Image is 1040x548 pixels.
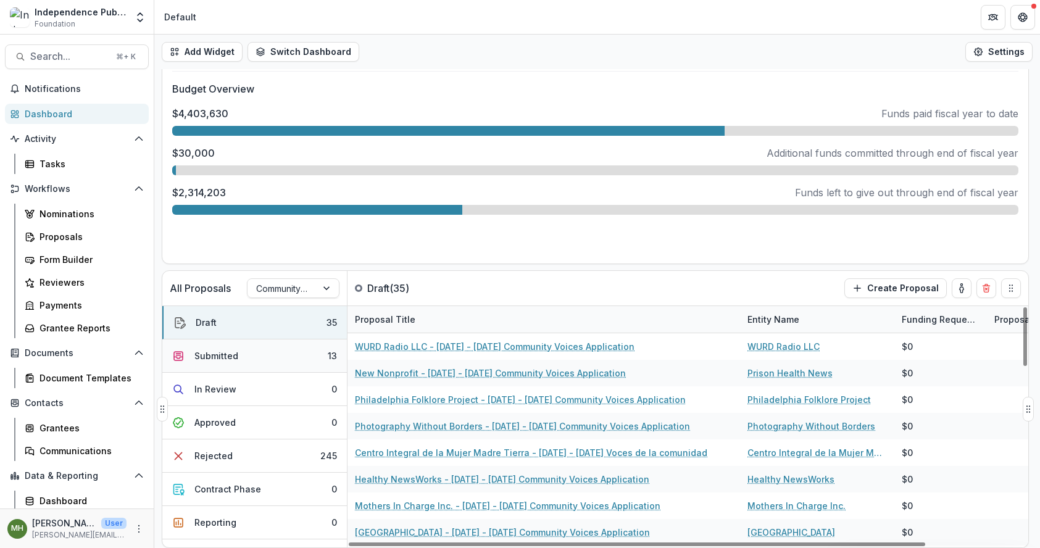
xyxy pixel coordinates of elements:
[162,339,347,373] button: Submitted13
[40,322,139,334] div: Grantee Reports
[101,518,127,529] p: User
[5,179,149,199] button: Open Workflows
[20,318,149,338] a: Grantee Reports
[20,204,149,224] a: Nominations
[902,420,913,433] div: $0
[894,313,987,326] div: Funding Requested
[367,281,460,296] p: Draft ( 35 )
[40,276,139,289] div: Reviewers
[902,367,913,380] div: $0
[40,444,139,457] div: Communications
[902,393,913,406] div: $0
[194,449,233,462] div: Rejected
[32,517,96,529] p: [PERSON_NAME]
[172,106,228,121] p: $4,403,630
[747,446,887,459] a: Centro Integral de la Mujer Madre Tierra
[40,494,139,507] div: Dashboard
[35,6,127,19] div: Independence Public Media Foundation
[172,146,215,160] p: $30,000
[767,146,1018,160] p: Additional funds committed through end of fiscal year
[194,383,236,396] div: In Review
[25,107,139,120] div: Dashboard
[20,368,149,388] a: Document Templates
[40,157,139,170] div: Tasks
[20,441,149,461] a: Communications
[25,134,129,144] span: Activity
[40,372,139,384] div: Document Templates
[5,44,149,69] button: Search...
[844,278,947,298] button: Create Proposal
[347,313,423,326] div: Proposal Title
[32,529,127,541] p: [PERSON_NAME][EMAIL_ADDRESS][DOMAIN_NAME]
[795,185,1018,200] p: Funds left to give out through end of fiscal year
[20,154,149,174] a: Tasks
[194,516,236,529] div: Reporting
[162,473,347,506] button: Contract Phase0
[25,398,129,409] span: Contacts
[976,278,996,298] button: Delete card
[20,272,149,293] a: Reviewers
[196,316,217,329] div: Draft
[20,418,149,438] a: Grantees
[25,471,129,481] span: Data & Reporting
[40,421,139,434] div: Grantees
[162,506,347,539] button: Reporting0
[965,42,1033,62] button: Settings
[5,104,149,124] a: Dashboard
[40,207,139,220] div: Nominations
[131,521,146,536] button: More
[981,5,1005,30] button: Partners
[194,349,238,362] div: Submitted
[355,367,626,380] a: New Nonprofit - [DATE] - [DATE] Community Voices Application
[5,466,149,486] button: Open Data & Reporting
[162,42,243,62] button: Add Widget
[894,306,987,333] div: Funding Requested
[902,499,913,512] div: $0
[355,393,686,406] a: Philadelphia Folklore Project - [DATE] - [DATE] Community Voices Application
[131,5,149,30] button: Open entity switcher
[355,473,649,486] a: Healthy NewsWorks - [DATE] - [DATE] Community Voices Application
[740,306,894,333] div: Entity Name
[328,349,337,362] div: 13
[172,185,226,200] p: $2,314,203
[355,499,660,512] a: Mothers In Charge Inc. - [DATE] - [DATE] Community Voices Application
[902,473,913,486] div: $0
[35,19,75,30] span: Foundation
[902,526,913,539] div: $0
[320,449,337,462] div: 245
[355,340,634,353] a: WURD Radio LLC - [DATE] - [DATE] Community Voices Application
[331,416,337,429] div: 0
[347,306,740,333] div: Proposal Title
[331,483,337,496] div: 0
[747,340,820,353] a: WURD Radio LLC
[114,50,138,64] div: ⌘ + K
[162,373,347,406] button: In Review0
[902,446,913,459] div: $0
[172,81,1018,96] p: Budget Overview
[164,10,196,23] div: Default
[194,483,261,496] div: Contract Phase
[327,316,337,329] div: 35
[25,184,129,194] span: Workflows
[1001,278,1021,298] button: Drag
[157,397,168,421] button: Drag
[194,416,236,429] div: Approved
[5,393,149,413] button: Open Contacts
[952,278,971,298] button: toggle-assigned-to-me
[11,525,23,533] div: Melissa Hamilton
[1010,5,1035,30] button: Get Help
[881,106,1018,121] p: Funds paid fiscal year to date
[170,281,231,296] p: All Proposals
[20,491,149,511] a: Dashboard
[162,439,347,473] button: Rejected245
[30,51,109,62] span: Search...
[25,84,144,94] span: Notifications
[747,499,846,512] a: Mothers In Charge Inc.
[747,473,834,486] a: Healthy NewsWorks
[20,295,149,315] a: Payments
[331,383,337,396] div: 0
[740,313,807,326] div: Entity Name
[747,393,871,406] a: Philadelphia Folklore Project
